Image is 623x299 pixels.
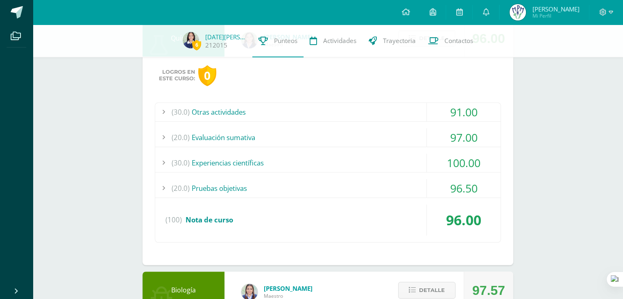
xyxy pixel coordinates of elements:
[159,69,195,82] span: Logros en este curso:
[172,128,190,147] span: (20.0)
[274,36,297,45] span: Punteos
[427,128,501,147] div: 97.00
[323,36,356,45] span: Actividades
[205,33,246,41] a: [DATE][PERSON_NAME]
[427,179,501,197] div: 96.50
[155,103,501,121] div: Otras actividades
[198,65,216,86] div: 0
[264,284,313,292] span: [PERSON_NAME]
[172,179,190,197] span: (20.0)
[183,32,199,48] img: bb50af3887f4e4753ec9b6100fb1c819.png
[172,154,190,172] span: (30.0)
[362,25,422,57] a: Trayectoria
[304,25,362,57] a: Actividades
[205,41,227,50] a: 212015
[444,36,473,45] span: Contactos
[165,204,182,236] span: (100)
[186,215,233,224] span: Nota de curso
[427,103,501,121] div: 91.00
[383,36,416,45] span: Trayectoria
[155,128,501,147] div: Evaluación sumativa
[422,25,479,57] a: Contactos
[172,103,190,121] span: (30.0)
[192,40,201,50] span: 6
[419,283,445,298] span: Detalle
[532,5,579,13] span: [PERSON_NAME]
[398,282,455,299] button: Detalle
[532,12,579,19] span: Mi Perfil
[155,154,501,172] div: Experiencias científicas
[155,179,501,197] div: Pruebas objetivas
[510,4,526,20] img: 99753301db488abef3517222e3f977fe.png
[427,204,501,236] div: 96.00
[427,154,501,172] div: 100.00
[252,25,304,57] a: Punteos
